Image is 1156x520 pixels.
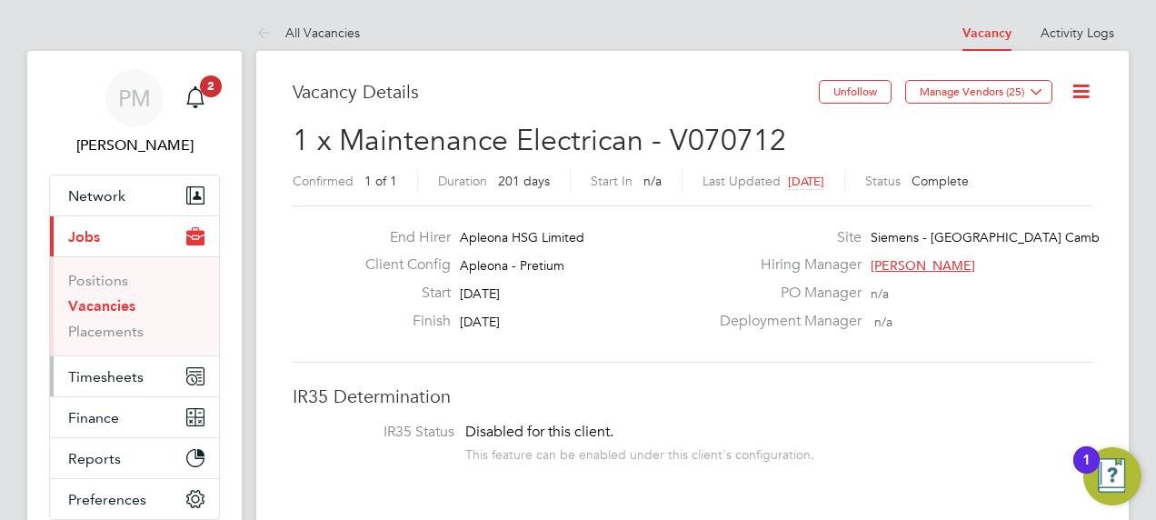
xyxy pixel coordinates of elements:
[905,80,1052,104] button: Manage Vendors (25)
[364,173,397,189] span: 1 of 1
[200,75,222,97] span: 2
[293,80,819,104] h3: Vacancy Details
[351,255,451,275] label: Client Config
[293,173,354,189] label: Confirmed
[788,174,824,189] span: [DATE]
[68,323,144,340] a: Placements
[49,135,220,156] span: Paul McGarrity
[311,423,454,442] label: IR35 Status
[871,229,1137,245] span: Siemens - [GEOGRAPHIC_DATA] Cambuslang
[68,228,100,245] span: Jobs
[460,229,584,245] span: Apleona HSG Limited
[465,442,814,463] div: This feature can be enabled under this client's configuration.
[1083,447,1141,505] button: Open Resource Center, 1 new notification
[865,173,901,189] label: Status
[1082,460,1091,484] div: 1
[465,423,613,441] span: Disabled for this client.
[709,312,862,331] label: Deployment Manager
[293,385,1092,408] h3: IR35 Determination
[50,397,219,437] button: Finance
[709,228,862,247] label: Site
[643,173,662,189] span: n/a
[912,173,969,189] span: Complete
[50,175,219,215] button: Network
[68,409,119,426] span: Finance
[50,256,219,355] div: Jobs
[460,257,564,274] span: Apleona - Pretium
[256,25,360,41] a: All Vacancies
[871,257,975,274] span: [PERSON_NAME]
[703,173,781,189] label: Last Updated
[819,80,892,104] button: Unfollow
[68,491,146,508] span: Preferences
[68,450,121,467] span: Reports
[438,173,487,189] label: Duration
[50,216,219,256] button: Jobs
[118,86,151,110] span: PM
[50,438,219,478] button: Reports
[460,285,500,302] span: [DATE]
[871,285,889,302] span: n/a
[68,297,135,315] a: Vacancies
[68,272,128,289] a: Positions
[460,314,500,330] span: [DATE]
[874,314,892,330] span: n/a
[591,173,633,189] label: Start In
[49,69,220,156] a: PM[PERSON_NAME]
[351,312,451,331] label: Finish
[351,284,451,303] label: Start
[177,69,214,127] a: 2
[293,123,786,158] span: 1 x Maintenance Electrican - V070712
[1041,25,1114,41] a: Activity Logs
[498,173,550,189] span: 201 days
[351,228,451,247] label: End Hirer
[50,356,219,396] button: Timesheets
[709,284,862,303] label: PO Manager
[962,25,1011,41] a: Vacancy
[68,368,144,385] span: Timesheets
[50,479,219,519] button: Preferences
[709,255,862,275] label: Hiring Manager
[68,187,125,205] span: Network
